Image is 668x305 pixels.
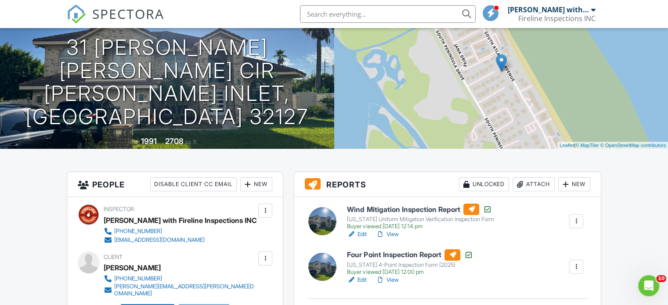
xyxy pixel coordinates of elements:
iframe: Intercom live chat [638,275,659,296]
div: [PERSON_NAME] [104,261,161,274]
span: sq. ft. [185,139,197,145]
h3: Reports [294,172,601,197]
div: New [240,177,272,191]
div: Disable Client CC Email [150,177,237,191]
a: [PHONE_NUMBER] [104,227,250,236]
div: 2708 [165,136,184,146]
span: Inspector [104,206,134,212]
a: [PERSON_NAME][EMAIL_ADDRESS][PERSON_NAME][DOMAIN_NAME] [104,283,256,297]
a: Wind Mitigation Inspection Report [US_STATE] Uniform Mitigation Verification Inspection Form Buye... [347,204,494,230]
div: [PHONE_NUMBER] [114,275,162,282]
span: 10 [656,275,666,282]
a: View [376,230,398,239]
div: Buyer viewed [DATE] 12:14 pm [347,223,494,230]
h6: Wind Mitigation Inspection Report [347,204,494,215]
a: © OpenStreetMap contributors [600,143,666,148]
h3: People [67,172,283,197]
div: [PHONE_NUMBER] [114,228,162,235]
div: [PERSON_NAME] with Fireline Inspections INC [508,5,589,14]
div: Fireline Inspections INC [518,14,596,23]
div: Unlocked [459,177,509,191]
div: [PERSON_NAME] with Fireline Inspections INC [104,214,257,227]
span: SPECTORA [92,4,164,23]
div: Buyer viewed [DATE] 12:00 pm [347,269,473,276]
div: New [558,177,590,191]
div: [EMAIL_ADDRESS][DOMAIN_NAME] [114,237,205,244]
a: [EMAIL_ADDRESS][DOMAIN_NAME] [104,236,250,244]
div: [US_STATE] 4-Point Inspection Form (2025) [347,262,473,269]
a: Four Point Inspection Report [US_STATE] 4-Point Inspection Form (2025) Buyer viewed [DATE] 12:00 pm [347,249,473,276]
a: Edit [347,230,367,239]
a: SPECTORA [67,12,164,30]
img: The Best Home Inspection Software - Spectora [67,4,86,24]
span: Built [130,139,140,145]
div: [US_STATE] Uniform Mitigation Verification Inspection Form [347,216,494,223]
a: View [376,276,398,284]
h1: 31 [PERSON_NAME] [PERSON_NAME] Cir [PERSON_NAME] Inlet, [GEOGRAPHIC_DATA] 32127 [14,36,320,129]
div: 1991 [141,136,157,146]
a: Leaflet [560,143,574,148]
h6: Four Point Inspection Report [347,249,473,261]
div: Attach [513,177,555,191]
input: Search everything... [300,5,476,23]
div: | [557,142,668,149]
a: Edit [347,276,367,284]
a: © MapTiler [575,143,599,148]
a: [PHONE_NUMBER] [104,274,256,283]
span: Client [104,254,123,260]
div: [PERSON_NAME][EMAIL_ADDRESS][PERSON_NAME][DOMAIN_NAME] [114,283,256,297]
